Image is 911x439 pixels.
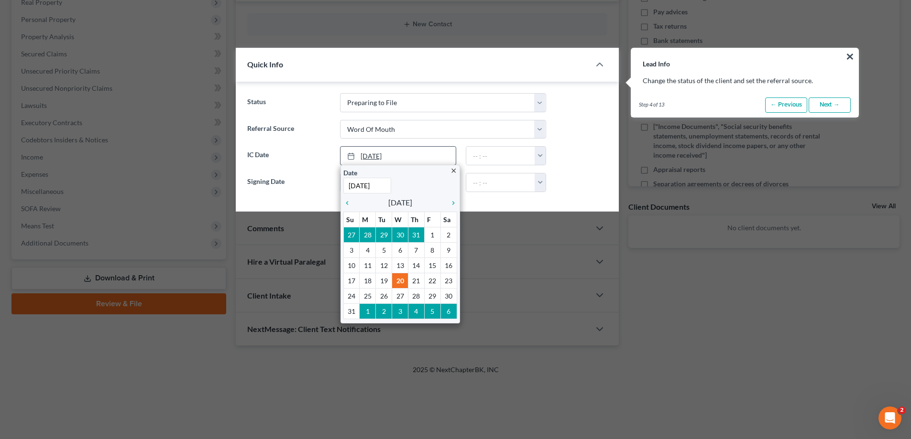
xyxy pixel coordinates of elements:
td: 28 [408,289,424,304]
td: 19 [376,273,392,289]
th: Tu [376,212,392,227]
a: [DATE] [340,147,456,165]
th: Th [408,212,424,227]
td: 14 [408,258,424,273]
input: -- : -- [466,147,535,165]
td: 4 [360,243,376,258]
a: chevron_right [445,197,457,208]
td: 17 [343,273,360,289]
th: F [424,212,440,227]
label: Referral Source [242,120,335,139]
td: 11 [360,258,376,273]
td: 7 [408,243,424,258]
a: close [450,165,457,176]
td: 4 [408,304,424,319]
td: 9 [440,243,457,258]
td: 3 [343,243,360,258]
th: M [360,212,376,227]
a: Next → [809,97,851,113]
span: Quick Info [247,60,283,69]
label: Date [343,168,357,178]
td: 1 [360,304,376,319]
p: Change the status of the client and set the referral source. [643,76,846,86]
td: 31 [408,227,424,243]
td: 2 [376,304,392,319]
label: Status [242,93,335,112]
td: 29 [424,289,440,304]
th: Sa [440,212,457,227]
td: 5 [376,243,392,258]
td: 23 [440,273,457,289]
td: 31 [343,304,360,319]
iframe: Intercom live chat [878,407,901,429]
td: 16 [440,258,457,273]
td: 30 [392,227,408,243]
td: 30 [440,289,457,304]
th: W [392,212,408,227]
button: × [845,49,855,64]
span: 2 [898,407,906,414]
label: Signing Date [242,173,335,192]
label: IC Date [242,146,335,165]
td: 27 [392,289,408,304]
td: 28 [360,227,376,243]
h3: Lead Info [631,48,858,68]
input: -- : -- [466,173,535,192]
td: 25 [360,289,376,304]
td: 20 [392,273,408,289]
input: 1/1/2013 [343,178,391,193]
i: chevron_left [343,199,356,207]
td: 18 [360,273,376,289]
td: 21 [408,273,424,289]
td: 6 [392,243,408,258]
a: ← Previous [765,97,807,113]
span: Step 4 of 13 [639,101,664,108]
td: 15 [424,258,440,273]
td: 29 [376,227,392,243]
td: 3 [392,304,408,319]
td: 12 [376,258,392,273]
td: 6 [440,304,457,319]
td: 26 [376,289,392,304]
i: close [450,167,457,174]
th: Su [343,212,360,227]
td: 27 [343,227,360,243]
a: chevron_left [343,197,356,208]
td: 1 [424,227,440,243]
td: 22 [424,273,440,289]
td: 13 [392,258,408,273]
td: 24 [343,289,360,304]
td: 2 [440,227,457,243]
span: [DATE] [388,197,412,208]
td: 5 [424,304,440,319]
i: chevron_right [445,199,457,207]
td: 8 [424,243,440,258]
td: 10 [343,258,360,273]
